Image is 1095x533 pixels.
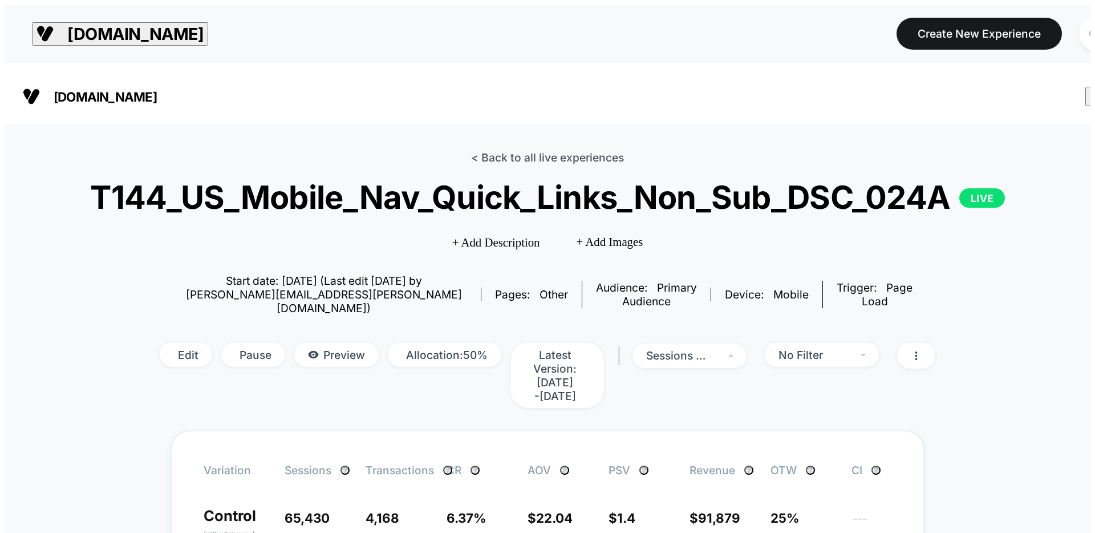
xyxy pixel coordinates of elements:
span: 4,168 [366,510,399,526]
span: other [540,288,568,301]
span: [DOMAIN_NAME] [54,89,236,104]
span: T144_US_Mobile_Nav_Quick_Links_Non_Sub_DSC_024A [219,178,876,217]
a: < Back to all live experiences [471,151,624,164]
span: Start date: [DATE] (Last edit [DATE] by [PERSON_NAME][EMAIL_ADDRESS][PERSON_NAME][DOMAIN_NAME]) [182,274,465,315]
span: Revenue [690,463,735,477]
span: 22.04 [536,510,573,526]
span: Variation [204,463,266,477]
span: CI [851,463,914,477]
span: AOV [528,463,551,477]
span: Pause [221,342,285,367]
button: Create New Experience [897,18,1062,50]
span: + Add Description [452,233,540,251]
button: ? [560,466,569,475]
button: ? [443,466,452,475]
span: $ [609,510,635,526]
div: Pages: [495,288,568,301]
span: 1.4 [617,510,635,526]
span: CR [447,463,461,477]
span: Device: [711,288,822,301]
span: 6.37 % [447,510,486,526]
span: | [613,342,632,369]
p: LIVE [959,188,1004,208]
span: Preview [294,342,379,367]
span: Latest Version: [DATE] - [DATE] [510,342,604,408]
button: ? [806,466,815,475]
span: mobile [773,288,809,301]
button: ? [871,466,881,475]
div: No Filter [778,348,847,362]
button: ? [471,466,480,475]
span: Transactions [366,463,434,477]
div: Trigger: [837,281,912,308]
img: Visually logo [23,88,40,105]
div: sessions with impression [646,349,715,362]
img: Visually logo [36,25,54,42]
img: end [861,354,865,356]
span: PSV [609,463,630,477]
span: $ [690,510,740,526]
span: + Add Images [576,235,643,249]
button: ? [744,466,753,475]
span: [DOMAIN_NAME] [67,24,204,44]
span: Primary Audience [622,281,697,308]
span: Page Load [862,281,913,308]
span: 65,430 [285,510,330,526]
span: 91,879 [698,510,740,526]
span: OTW [770,463,833,477]
span: Sessions [285,463,331,477]
button: ? [639,466,648,475]
div: Audience: [596,281,697,308]
span: 25% [770,510,800,526]
span: $ [528,510,573,526]
span: Allocation: 50% [388,342,501,367]
img: end [729,355,733,357]
button: [DOMAIN_NAME] [32,22,208,46]
span: Edit [160,342,212,367]
button: ? [340,466,350,475]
